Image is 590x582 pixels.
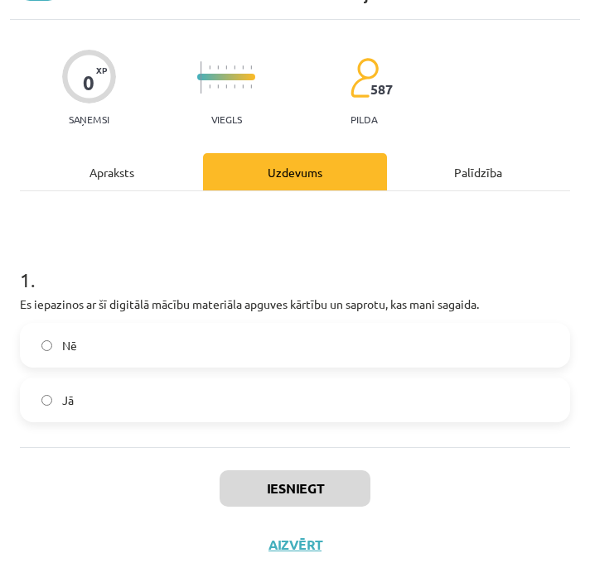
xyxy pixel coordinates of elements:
div: Uzdevums [203,153,386,190]
img: icon-short-line-57e1e144782c952c97e751825c79c345078a6d821885a25fce030b3d8c18986b.svg [217,65,219,70]
img: icon-short-line-57e1e144782c952c97e751825c79c345078a6d821885a25fce030b3d8c18986b.svg [242,84,244,89]
div: Apraksts [20,153,203,190]
div: 0 [83,71,94,94]
p: Saņemsi [62,113,116,125]
img: icon-short-line-57e1e144782c952c97e751825c79c345078a6d821885a25fce030b3d8c18986b.svg [217,84,219,89]
span: Nē [62,337,77,354]
button: Aizvērt [264,536,326,553]
img: icon-short-line-57e1e144782c952c97e751825c79c345078a6d821885a25fce030b3d8c18986b.svg [209,84,210,89]
span: 587 [370,82,393,97]
img: students-c634bb4e5e11cddfef0936a35e636f08e4e9abd3cc4e673bd6f9a4125e45ecb1.svg [350,57,379,99]
img: icon-short-line-57e1e144782c952c97e751825c79c345078a6d821885a25fce030b3d8c18986b.svg [234,84,235,89]
img: icon-short-line-57e1e144782c952c97e751825c79c345078a6d821885a25fce030b3d8c18986b.svg [250,65,252,70]
span: Jā [62,392,74,409]
p: Viegls [211,113,242,125]
img: icon-short-line-57e1e144782c952c97e751825c79c345078a6d821885a25fce030b3d8c18986b.svg [225,65,227,70]
p: pilda [351,113,377,125]
img: icon-short-line-57e1e144782c952c97e751825c79c345078a6d821885a25fce030b3d8c18986b.svg [225,84,227,89]
img: icon-short-line-57e1e144782c952c97e751825c79c345078a6d821885a25fce030b3d8c18986b.svg [234,65,235,70]
p: Es iepazinos ar šī digitālā mācību materiāla apguves kārtību un saprotu, kas mani sagaida. [20,296,570,313]
h1: 1 . [20,239,570,291]
input: Nē [41,340,52,351]
img: icon-short-line-57e1e144782c952c97e751825c79c345078a6d821885a25fce030b3d8c18986b.svg [209,65,210,70]
img: icon-long-line-d9ea69661e0d244f92f715978eff75569469978d946b2353a9bb055b3ed8787d.svg [201,61,202,94]
span: XP [96,65,107,75]
input: Jā [41,395,52,406]
button: Iesniegt [220,470,370,507]
img: icon-short-line-57e1e144782c952c97e751825c79c345078a6d821885a25fce030b3d8c18986b.svg [242,65,244,70]
div: Palīdzība [387,153,570,190]
img: icon-short-line-57e1e144782c952c97e751825c79c345078a6d821885a25fce030b3d8c18986b.svg [250,84,252,89]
